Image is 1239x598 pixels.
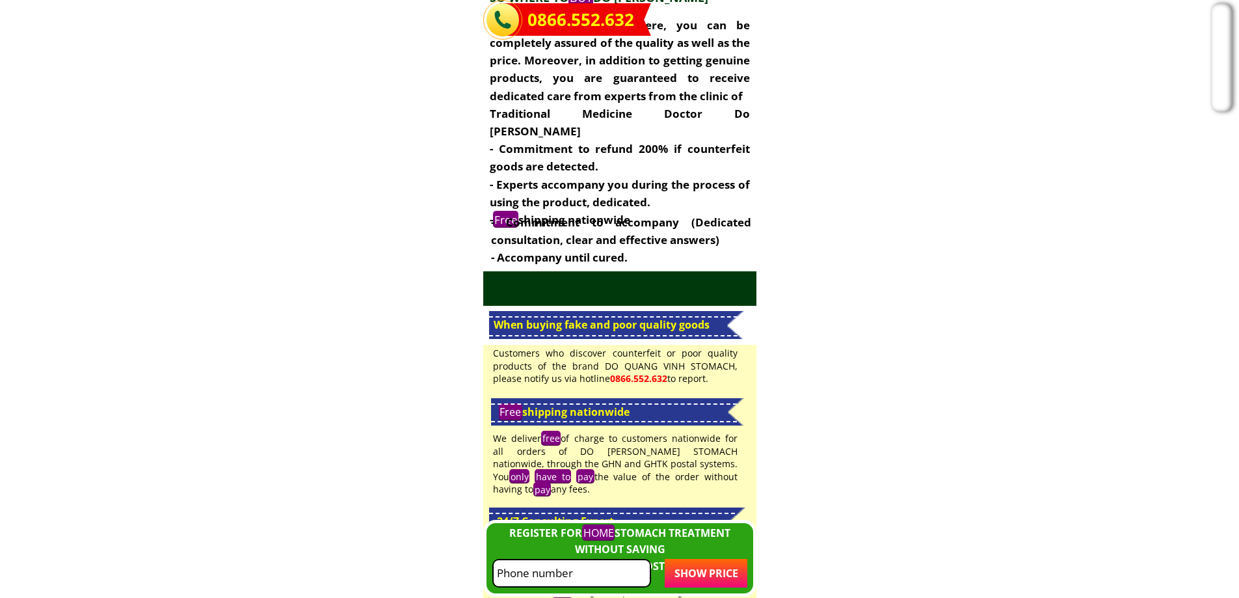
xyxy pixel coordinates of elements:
[499,403,630,420] font: shipping nationwide
[667,372,708,385] font: to report.
[527,8,634,31] font: 0866.552.632
[582,524,615,541] mark: HOME
[493,211,518,228] mark: Free
[493,431,738,496] font: We deliver of charge to customers nationwide for all orders of DO [PERSON_NAME] STOMACH nationwid...
[491,215,751,247] font: - Commitment to accompany (Dedicated consultation, clear and effective answers)
[490,211,630,228] font: - shipping nationwide
[493,347,738,385] a: Customers who discover counterfeit or poor quality products of the brand DO QUANG VINH STOMACH, p...
[494,560,650,586] input: Please re-enter your Phone Number which must only include 10 digits!
[490,106,750,139] font: Traditional Medicine Doctor Do [PERSON_NAME]
[490,18,750,103] font: When buying medicine here, you can be completely assured of the quality as well as the price. Mor...
[527,7,637,34] a: 0866.552.632
[490,141,750,174] font: - Commitment to refund 200% if counterfeit goods are detected.
[494,318,710,332] font: When buying fake and poor quality goods
[509,469,529,483] mark: only
[674,566,738,580] font: SHOW PRICE
[491,250,628,265] font: - Accompany until cured.
[490,177,750,210] font: - Experts accompany you during the process of using the product, dedicated.
[535,469,571,483] mark: have to
[499,403,522,420] mark: Free
[533,482,551,496] mark: pay
[541,431,561,445] mark: free
[576,469,594,483] mark: pay
[493,347,738,385] font: Customers who discover counterfeit or poor quality products of the brand DO QUANG VINH STOMACH, p...
[610,372,667,385] font: 0866.552.632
